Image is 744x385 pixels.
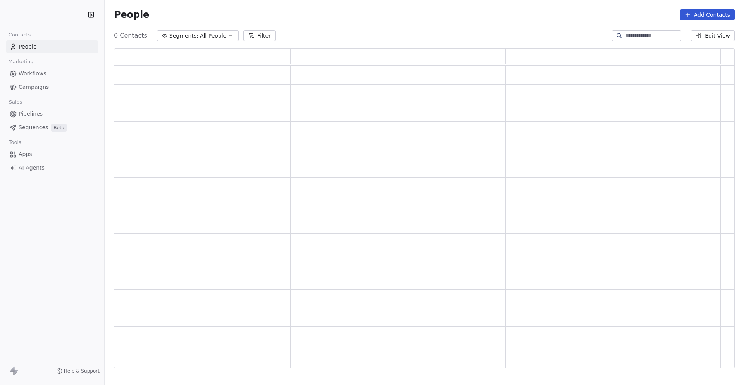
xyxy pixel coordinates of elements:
span: Contacts [5,29,34,41]
a: Workflows [6,67,98,80]
span: 0 Contacts [114,31,147,40]
a: Apps [6,148,98,161]
span: Sequences [19,123,48,132]
span: Pipelines [19,110,43,118]
button: Filter [243,30,276,41]
span: Campaigns [19,83,49,91]
a: AI Agents [6,161,98,174]
a: People [6,40,98,53]
button: Add Contacts [680,9,735,20]
span: People [19,43,37,51]
span: Sales [5,96,26,108]
span: Segments: [169,32,198,40]
span: People [114,9,149,21]
span: Beta [51,124,67,132]
span: Apps [19,150,32,158]
button: Edit View [691,30,735,41]
a: Campaigns [6,81,98,94]
a: SequencesBeta [6,121,98,134]
span: All People [200,32,226,40]
a: Help & Support [56,368,100,374]
span: Tools [5,137,24,148]
span: Help & Support [64,368,100,374]
a: Pipelines [6,108,98,120]
span: AI Agents [19,164,45,172]
span: Workflows [19,69,46,78]
span: Marketing [5,56,37,68]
